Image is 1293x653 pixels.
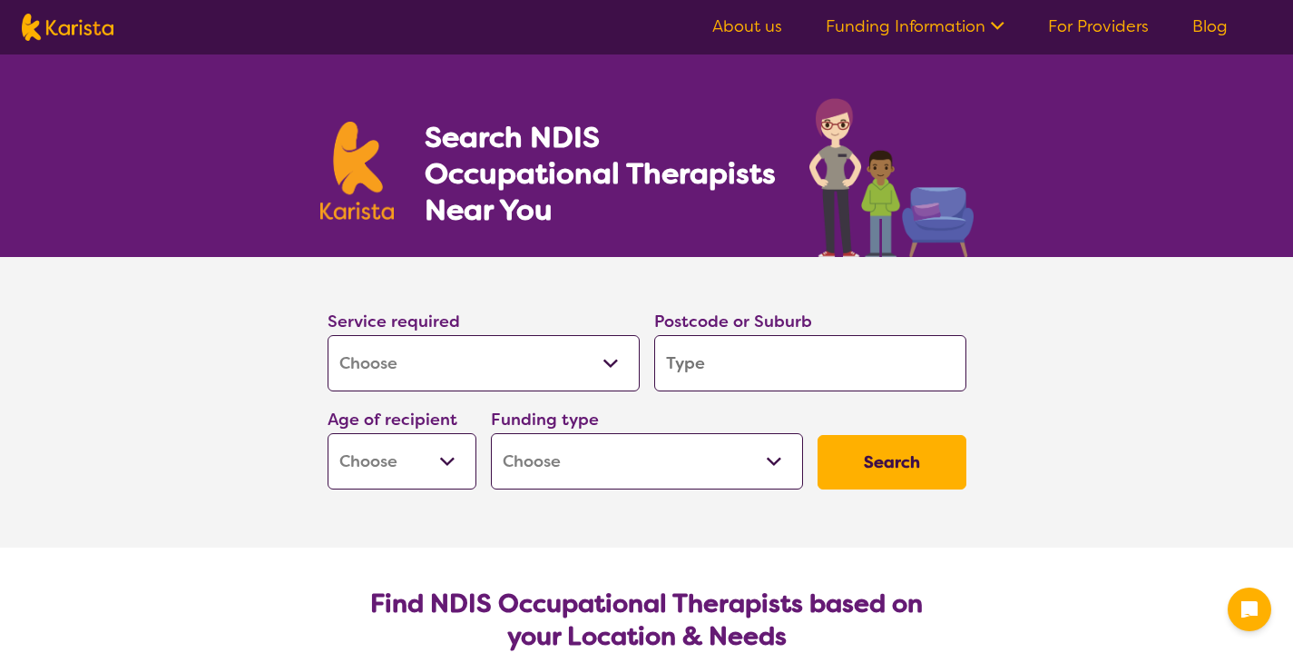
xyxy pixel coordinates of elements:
[22,14,113,41] img: Karista logo
[809,98,974,257] img: occupational-therapy
[491,409,599,430] label: Funding type
[328,311,460,332] label: Service required
[1192,15,1228,37] a: Blog
[328,409,457,430] label: Age of recipient
[1048,15,1149,37] a: For Providers
[712,15,782,37] a: About us
[342,588,952,653] h2: Find NDIS Occupational Therapists based on your Location & Needs
[826,15,1004,37] a: Funding Information
[425,119,778,228] h1: Search NDIS Occupational Therapists Near You
[654,335,966,391] input: Type
[818,435,966,490] button: Search
[320,122,395,220] img: Karista logo
[654,311,812,332] label: Postcode or Suburb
